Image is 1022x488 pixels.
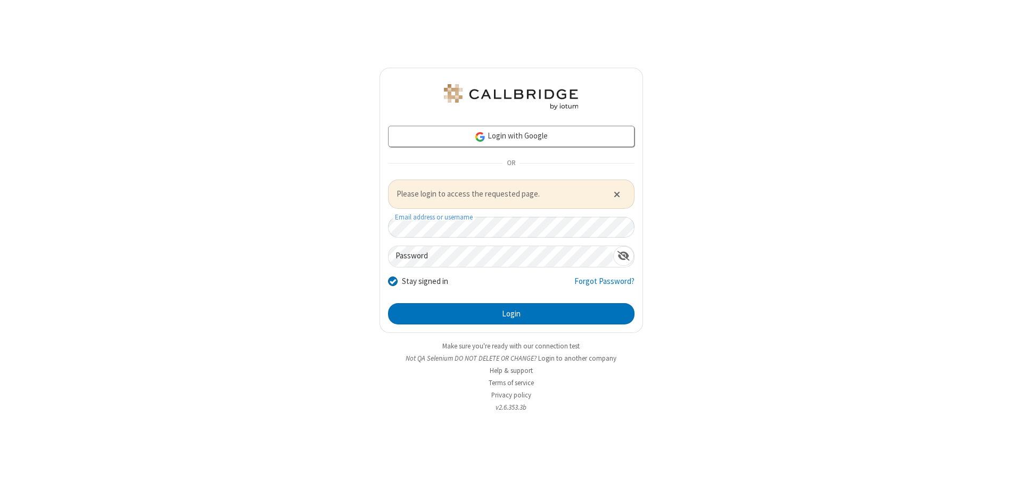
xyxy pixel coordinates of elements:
[490,366,533,375] a: Help & support
[389,246,613,267] input: Password
[489,378,534,387] a: Terms of service
[474,131,486,143] img: google-icon.png
[380,402,643,412] li: v2.6.353.3b
[397,188,600,200] span: Please login to access the requested page.
[442,84,580,110] img: QA Selenium DO NOT DELETE OR CHANGE
[491,391,531,400] a: Privacy policy
[608,186,625,202] button: Close alert
[502,156,520,171] span: OR
[402,275,448,288] label: Stay signed in
[380,353,643,363] li: Not QA Selenium DO NOT DELETE OR CHANGE?
[388,303,634,324] button: Login
[574,275,634,296] a: Forgot Password?
[442,341,580,351] a: Make sure you're ready with our connection test
[538,353,616,363] button: Login to another company
[388,217,634,238] input: Email address or username
[388,126,634,147] a: Login with Google
[613,246,634,266] div: Show password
